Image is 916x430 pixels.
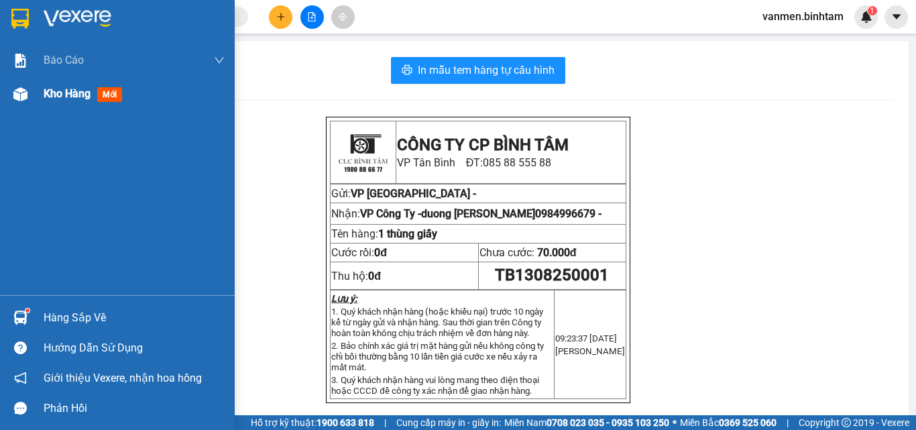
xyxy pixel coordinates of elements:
div: Hàng sắp về [44,308,225,328]
span: Cung cấp máy in - giấy in: [396,415,501,430]
span: message [14,402,27,415]
span: VP [GEOGRAPHIC_DATA] - [25,77,150,90]
strong: CÔNG TY CP BÌNH TÂM [397,136,569,154]
span: plus [276,12,286,21]
span: 1 [870,6,874,15]
span: Miền Bắc [680,415,777,430]
span: Gửi: [5,77,25,90]
span: Tên hàng: [331,227,437,240]
span: VP Tân Bình ĐT: [397,156,552,169]
img: warehouse-icon [13,311,27,325]
button: aim [331,5,355,29]
img: logo-vxr [11,9,29,29]
span: file-add [307,12,317,21]
img: logo [333,122,393,182]
span: 1. Quý khách nhận hàng (hoặc khiếu nại) trước 10 ngày kể từ ngày gửi và nhận hàng. Sau thời gian ... [331,307,543,338]
button: caret-down [884,5,908,29]
strong: 0708 023 035 - 0935 103 250 [547,417,669,428]
span: [PERSON_NAME] [555,346,625,356]
img: warehouse-icon [13,87,27,101]
strong: CÔNG TY CP BÌNH TÂM [48,7,182,45]
span: Báo cáo [44,52,84,68]
button: printerIn mẫu tem hàng tự cấu hình [391,57,565,84]
span: VP Tân Bình ĐT: [48,47,188,72]
span: VP [GEOGRAPHIC_DATA] - [351,187,476,200]
span: 085 88 555 88 [483,156,551,169]
span: ⚪️ [673,420,677,425]
img: logo [5,10,46,70]
span: question-circle [14,341,27,354]
span: Hỗ trợ kỹ thuật: [251,415,374,430]
span: notification [14,372,27,384]
span: 0đ [374,246,387,259]
span: | [384,415,386,430]
span: Nhận: [5,94,153,119]
img: solution-icon [13,54,27,68]
span: VP Công Ty - [5,94,153,119]
span: Kho hàng [44,87,91,100]
span: Cước rồi: [331,246,387,259]
strong: 0đ [368,270,381,282]
strong: 0369 525 060 [719,417,777,428]
strong: 1900 633 818 [317,417,374,428]
span: Thu hộ: [331,270,381,282]
strong: Lưu ý: [331,293,357,304]
div: Phản hồi [44,398,225,419]
img: icon-new-feature [860,11,872,23]
span: Gửi: [331,187,351,200]
span: 3. Quý khách nhận hàng vui lòng mang theo điện thoại hoặc CCCD đề công ty xác nhận để giao nhận h... [331,375,538,396]
span: vanmen.binhtam [752,8,854,25]
span: Nhận: [331,207,602,220]
span: copyright [842,418,851,427]
span: TB1308250001 [495,266,609,284]
div: Hướng dẫn sử dụng [44,338,225,358]
span: 09:23:37 [DATE] [555,333,617,343]
span: down [214,55,225,66]
span: 085 88 555 88 [48,47,188,72]
sup: 1 [25,309,30,313]
span: | [787,415,789,430]
span: 70.000đ [537,246,577,259]
span: Giới thiệu Vexere, nhận hoa hồng [44,370,202,386]
span: 2. Bảo chính xác giá trị mặt hàng gửi nếu không công ty chỉ bồi thường bằng 10 lần tiền giá cước ... [331,341,544,372]
span: Miền Nam [504,415,669,430]
span: duong [PERSON_NAME] [421,207,602,220]
span: mới [97,87,122,102]
span: caret-down [891,11,903,23]
span: 0984996679 - [535,207,602,220]
span: In mẫu tem hàng tự cấu hình [418,62,555,78]
button: file-add [300,5,324,29]
span: VP Công Ty - [360,207,602,220]
button: plus [269,5,292,29]
span: 1 thùng giấy [378,227,437,240]
span: aim [338,12,347,21]
sup: 1 [868,6,877,15]
span: printer [402,64,412,77]
span: Chưa cước: [479,246,577,259]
